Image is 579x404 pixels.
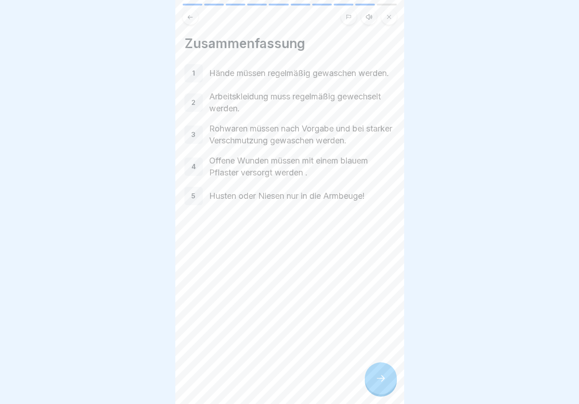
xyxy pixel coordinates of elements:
p: 1 [192,69,195,77]
p: Rohwaren müssen nach Vorgabe und bei starker Verschmutzung gewaschen werden. [209,123,395,147]
p: Hände müssen regelmäßig gewaschen werden. [209,67,395,79]
p: 3 [191,131,195,139]
p: Arbeitskleidung muss regelmäßig gewechselt werden. [209,91,395,115]
p: 4 [191,163,196,171]
p: Husten oder Niesen nur in die Armbeuge! [209,190,395,202]
h4: Zusammenfassung [184,36,395,51]
p: Offene Wunden müssen mit einem blauem Pflaster versorgt werden . [209,155,395,179]
p: 5 [191,192,195,200]
p: 2 [191,98,195,107]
